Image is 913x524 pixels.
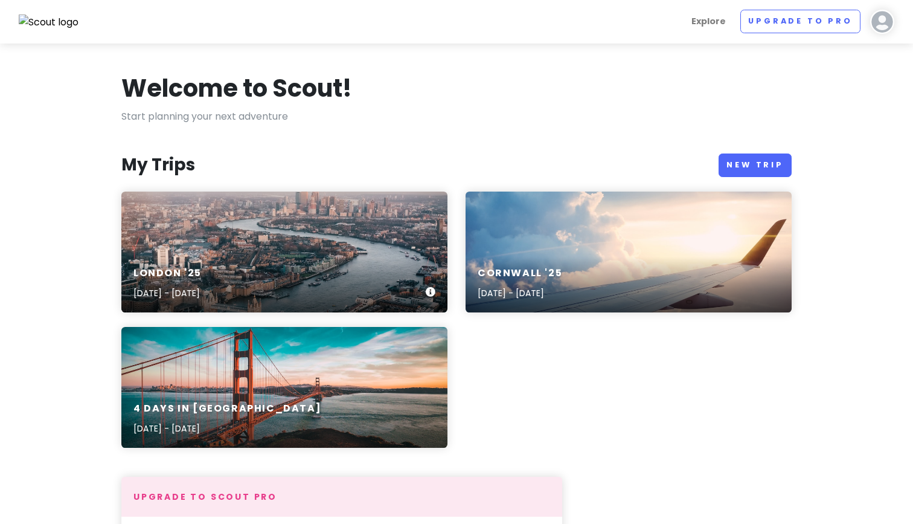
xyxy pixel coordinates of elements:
[19,15,79,30] img: Scout logo
[719,154,792,177] a: New Trip
[478,286,562,300] p: [DATE] - [DATE]
[121,109,792,125] p: Start planning your next adventure
[478,267,562,280] h6: Cornwall '25
[133,422,321,435] p: [DATE] - [DATE]
[870,10,894,34] img: User profile
[133,403,321,415] h6: 4 Days in [GEOGRAPHIC_DATA]
[133,286,202,300] p: [DATE] - [DATE]
[133,267,202,280] h6: London '25
[121,73,352,104] h1: Welcome to Scout!
[121,192,447,312] a: aerial photography of London skyline during daytimeLondon '25[DATE] - [DATE]
[466,192,792,312] a: aerial photography of airlinerCornwall '25[DATE] - [DATE]
[121,327,447,448] a: 4 Days in [GEOGRAPHIC_DATA][DATE] - [DATE]
[740,10,860,33] a: Upgrade to Pro
[121,154,195,176] h3: My Trips
[133,491,550,502] h4: Upgrade to Scout Pro
[687,10,731,33] a: Explore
